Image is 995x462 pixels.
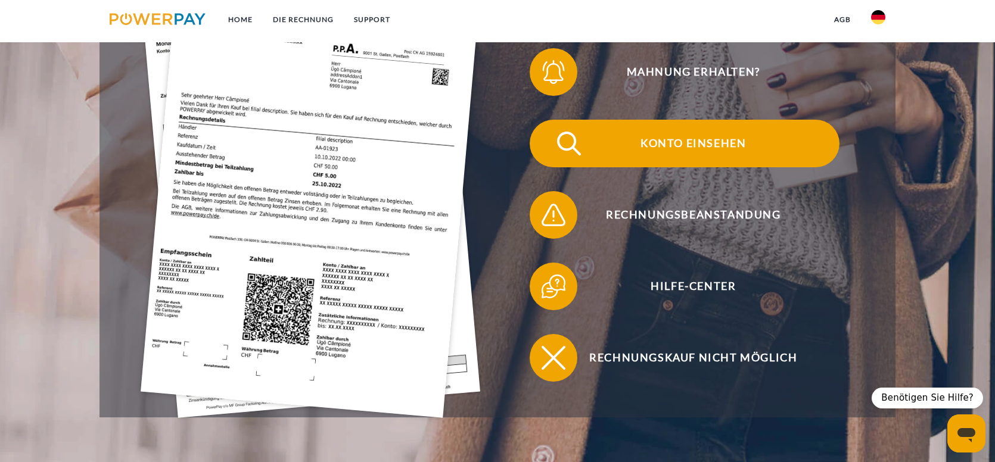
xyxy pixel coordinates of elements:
[539,343,568,373] img: qb_close.svg
[344,9,400,30] a: SUPPORT
[530,334,839,382] button: Rechnungskauf nicht möglich
[539,57,568,87] img: qb_bell.svg
[218,9,263,30] a: Home
[263,9,344,30] a: DIE RECHNUNG
[530,48,839,96] button: Mahnung erhalten?
[554,129,584,158] img: qb_search.svg
[871,10,885,24] img: de
[548,48,839,96] span: Mahnung erhalten?
[548,263,839,310] span: Hilfe-Center
[539,200,568,230] img: qb_warning.svg
[548,334,839,382] span: Rechnungskauf nicht möglich
[539,271,568,301] img: qb_help.svg
[530,191,839,239] button: Rechnungsbeanstandung
[530,263,839,310] button: Hilfe-Center
[824,9,861,30] a: agb
[110,13,206,25] img: logo-powerpay.svg
[947,414,985,452] iframe: Schaltfläche zum Öffnen des Messaging-Fensters; Konversation läuft
[530,120,839,167] button: Konto einsehen
[548,120,839,167] span: Konto einsehen
[548,191,839,239] span: Rechnungsbeanstandung
[872,388,983,408] div: Benötigen Sie Hilfe?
